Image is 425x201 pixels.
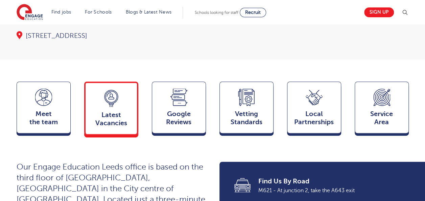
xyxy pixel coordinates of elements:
[156,110,202,126] span: Google Reviews
[85,9,112,15] a: For Schools
[84,82,138,137] a: LatestVacancies
[223,110,270,126] span: Vetting Standards
[17,4,43,21] img: Engage Education
[258,177,399,186] span: Find Us By Road
[291,110,337,126] span: Local Partnerships
[219,82,274,136] a: VettingStandards
[355,82,409,136] a: ServiceArea
[245,10,261,15] span: Recruit
[20,110,67,126] span: Meet the team
[258,186,399,195] span: M621 - At junction 2, take the A643 exit
[240,8,266,17] a: Recruit
[126,9,172,15] a: Blogs & Latest News
[51,9,71,15] a: Find jobs
[17,31,206,41] div: [STREET_ADDRESS]
[89,111,134,127] span: Latest Vacancies
[152,82,206,136] a: GoogleReviews
[287,82,341,136] a: Local Partnerships
[358,110,405,126] span: Service Area
[195,10,238,15] span: Schools looking for staff
[364,7,394,17] a: Sign up
[17,82,71,136] a: Meetthe team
